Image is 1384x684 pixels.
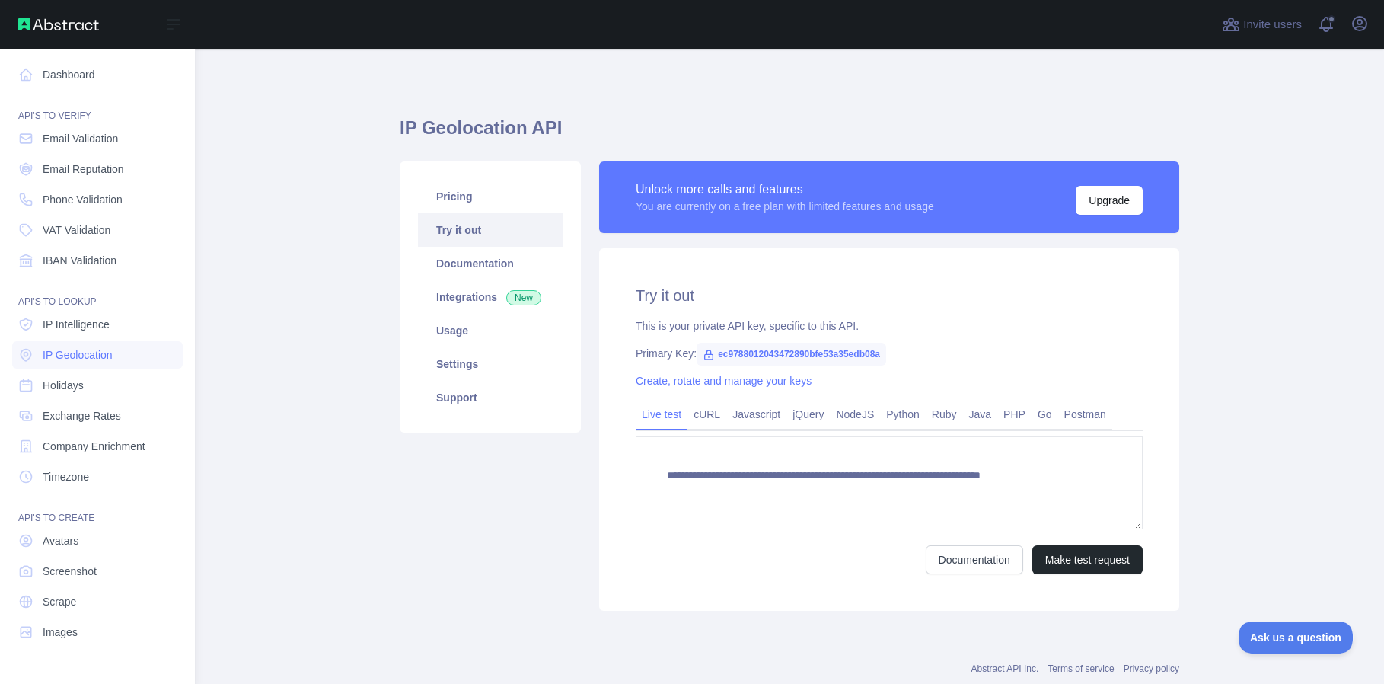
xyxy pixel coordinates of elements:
[418,280,563,314] a: Integrations New
[636,402,687,427] a: Live test
[43,469,89,484] span: Timezone
[12,494,183,524] div: API'S TO CREATE
[43,222,110,238] span: VAT Validation
[636,375,812,387] a: Create, rotate and manage your keys
[43,564,97,579] span: Screenshot
[43,253,116,268] span: IBAN Validation
[1032,545,1143,574] button: Make test request
[12,433,183,460] a: Company Enrichment
[400,116,1179,152] h1: IP Geolocation API
[1124,663,1179,674] a: Privacy policy
[726,402,786,427] a: Javascript
[12,463,183,491] a: Timezone
[12,277,183,308] div: API'S TO LOOKUP
[636,285,1143,306] h2: Try it out
[43,408,121,424] span: Exchange Rates
[12,186,183,213] a: Phone Validation
[926,402,963,427] a: Ruby
[1219,12,1305,37] button: Invite users
[697,343,886,366] span: ec9788012043472890bfe53a35edb08a
[418,381,563,414] a: Support
[12,558,183,585] a: Screenshot
[43,161,124,177] span: Email Reputation
[418,347,563,381] a: Settings
[12,155,183,183] a: Email Reputation
[43,192,123,207] span: Phone Validation
[926,545,1023,574] a: Documentation
[43,317,110,332] span: IP Intelligence
[12,61,183,88] a: Dashboard
[12,527,183,555] a: Avatars
[12,618,183,646] a: Images
[506,290,541,305] span: New
[687,402,726,427] a: cURL
[636,181,934,199] div: Unlock more calls and features
[1058,402,1112,427] a: Postman
[418,314,563,347] a: Usage
[43,533,78,548] span: Avatars
[43,625,78,640] span: Images
[971,663,1039,674] a: Abstract API Inc.
[43,439,145,454] span: Company Enrichment
[12,216,183,244] a: VAT Validation
[18,18,99,30] img: Abstract API
[1239,622,1354,654] iframe: Toggle Customer Support
[418,180,563,213] a: Pricing
[1032,402,1058,427] a: Go
[636,318,1143,334] div: This is your private API key, specific to this API.
[12,311,183,338] a: IP Intelligence
[12,588,183,615] a: Scrape
[12,91,183,122] div: API'S TO VERIFY
[418,213,563,247] a: Try it out
[880,402,926,427] a: Python
[830,402,880,427] a: NodeJS
[786,402,830,427] a: jQuery
[636,199,934,214] div: You are currently on a free plan with limited features and usage
[43,378,84,393] span: Holidays
[12,125,183,152] a: Email Validation
[12,341,183,369] a: IP Geolocation
[1243,16,1302,34] span: Invite users
[12,372,183,399] a: Holidays
[636,346,1143,361] div: Primary Key:
[997,402,1032,427] a: PHP
[12,402,183,430] a: Exchange Rates
[43,347,113,363] span: IP Geolocation
[12,247,183,274] a: IBAN Validation
[1076,186,1143,215] button: Upgrade
[43,131,118,146] span: Email Validation
[418,247,563,280] a: Documentation
[43,594,76,609] span: Scrape
[1048,663,1114,674] a: Terms of service
[963,402,998,427] a: Java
